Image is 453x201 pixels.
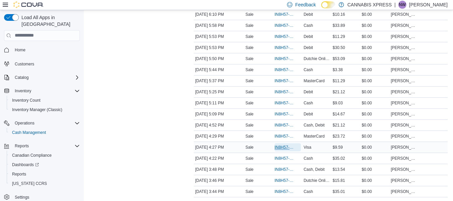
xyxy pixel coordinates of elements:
button: Reports [1,141,82,151]
div: [DATE] 5:09 PM [194,110,244,118]
a: Home [12,46,28,54]
span: Washington CCRS [9,180,80,188]
div: [DATE] 5:50 PM [194,55,244,63]
span: $10.16 [333,12,345,17]
span: NW [399,1,406,9]
div: $0.00 [360,44,390,52]
span: IN8H57-750965 [275,178,294,183]
button: Inventory [12,87,34,95]
button: Inventory Count [7,96,82,105]
span: Cash [303,156,313,161]
span: Inventory Manager (Classic) [12,107,62,112]
button: Reports [12,142,32,150]
span: Reports [12,171,26,177]
div: $0.00 [360,77,390,85]
span: Inventory Count [12,98,41,103]
span: Inventory Manager (Classic) [9,106,80,114]
button: IN8H57-751156 [275,44,301,52]
a: Canadian Compliance [9,151,54,159]
div: $0.00 [360,21,390,30]
span: [PERSON_NAME] [391,189,417,194]
div: [DATE] 4:27 PM [194,143,244,151]
span: $9.03 [333,100,343,106]
div: $0.00 [360,33,390,41]
p: Sale [245,12,253,17]
img: Cova [13,1,44,8]
div: [DATE] 3:48 PM [194,165,244,173]
span: Reports [9,170,80,178]
span: IN8H57-751010 [275,156,294,161]
button: IN8H57-750960 [275,188,301,196]
span: Dashboards [12,162,39,167]
span: $33.89 [333,23,345,28]
button: IN8H57-751158 [275,33,301,41]
span: $9.59 [333,145,343,150]
span: Inventory Count [9,96,80,104]
button: IN8H57-750965 [275,177,301,185]
span: MasterCard [303,134,325,139]
span: [PERSON_NAME] [391,100,417,106]
p: Sale [245,167,253,172]
a: Reports [9,170,29,178]
div: $0.00 [360,10,390,18]
span: [PERSON_NAME] [391,122,417,128]
span: MasterCard [303,78,325,84]
button: IN8H57-751063 [275,121,301,129]
span: [PERSON_NAME] [391,111,417,117]
div: $0.00 [360,143,390,151]
span: Cash Management [9,129,80,137]
span: Dashboards [9,161,80,169]
span: $11.29 [333,34,345,39]
div: [DATE] 4:52 PM [194,121,244,129]
div: [DATE] 4:22 PM [194,154,244,162]
span: [PERSON_NAME] [391,67,417,72]
div: $0.00 [360,188,390,196]
span: $13.54 [333,167,345,172]
span: IN8H57-751017 [275,145,294,150]
span: $11.29 [333,78,345,84]
span: [PERSON_NAME] [391,89,417,95]
span: $21.12 [333,122,345,128]
span: IN8H57-751164 [275,23,294,28]
span: Debit [303,34,313,39]
span: IN8H57-751109 [275,89,294,95]
a: Customers [12,60,37,68]
span: [PERSON_NAME] [391,12,417,17]
button: Inventory [1,86,82,96]
div: [DATE] 5:44 PM [194,66,244,74]
button: Catalog [1,73,82,82]
span: Feedback [295,1,316,8]
p: | [394,1,396,9]
button: Cash Management [7,128,82,137]
p: [PERSON_NAME] [409,1,448,9]
a: Dashboards [9,161,42,169]
a: Inventory Manager (Classic) [9,106,65,114]
p: CANNABIS XPRESS [347,1,392,9]
span: IN8H57-751178 [275,12,294,17]
div: $0.00 [360,66,390,74]
p: Sale [245,89,253,95]
span: Settings [15,195,29,200]
div: [DATE] 6:10 PM [194,10,244,18]
span: [PERSON_NAME] [391,145,417,150]
div: $0.00 [360,165,390,173]
span: IN8H57-751063 [275,122,294,128]
div: $0.00 [360,88,390,96]
button: Catalog [12,73,31,82]
a: Cash Management [9,129,49,137]
span: IN8H57-750960 [275,189,294,194]
button: Inventory Manager (Classic) [7,105,82,114]
div: [DATE] 4:29 PM [194,132,244,140]
button: IN8H57-751140 [275,66,301,74]
button: [US_STATE] CCRS [7,179,82,188]
a: Inventory Count [9,96,43,104]
span: IN8H57-751158 [275,34,294,39]
button: IN8H57-751127 [275,77,301,85]
div: $0.00 [360,110,390,118]
button: Operations [1,118,82,128]
span: Dutchie Online Payment [303,56,330,61]
span: [PERSON_NAME] [391,23,417,28]
span: [PERSON_NAME] [391,34,417,39]
div: [DATE] 3:44 PM [194,188,244,196]
button: Home [1,45,82,55]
